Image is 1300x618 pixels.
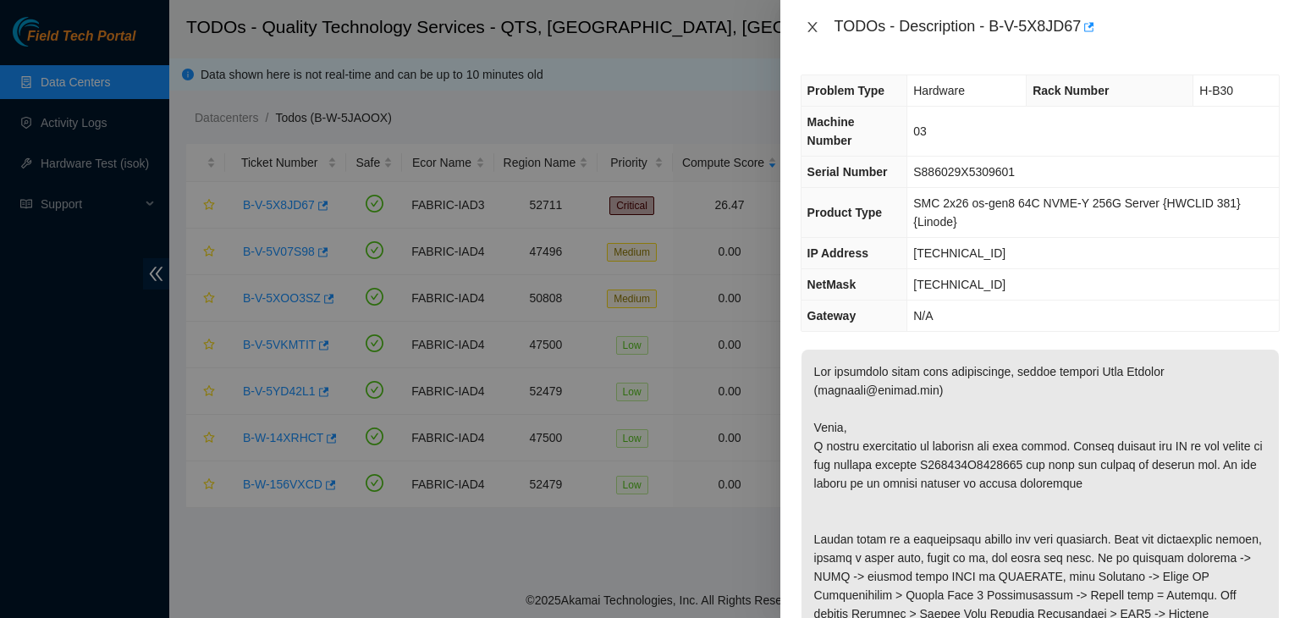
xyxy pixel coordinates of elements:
span: close [806,20,819,34]
span: Hardware [913,84,965,97]
span: Product Type [807,206,882,219]
span: [TECHNICAL_ID] [913,246,1005,260]
span: S886029X5309601 [913,165,1015,179]
span: 03 [913,124,927,138]
span: H-B30 [1199,84,1233,97]
span: [TECHNICAL_ID] [913,278,1005,291]
span: IP Address [807,246,868,260]
span: NetMask [807,278,857,291]
span: SMC 2x26 os-gen8 64C NVME-Y 256G Server {HWCLID 381}{Linode} [913,196,1240,229]
button: Close [801,19,824,36]
span: Problem Type [807,84,885,97]
span: Gateway [807,309,857,323]
span: Serial Number [807,165,888,179]
span: Machine Number [807,115,855,147]
span: Rack Number [1033,84,1109,97]
span: N/A [913,309,933,323]
div: TODOs - Description - B-V-5X8JD67 [835,14,1280,41]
